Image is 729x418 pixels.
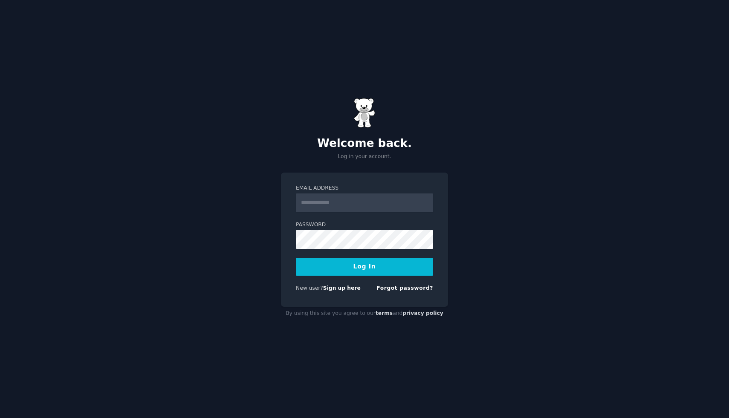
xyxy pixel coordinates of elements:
a: Forgot password? [376,285,433,291]
div: By using this site you agree to our and [281,307,448,320]
button: Log In [296,258,433,276]
h2: Welcome back. [281,137,448,150]
label: Email Address [296,184,433,192]
label: Password [296,221,433,229]
a: Sign up here [323,285,361,291]
p: Log in your account. [281,153,448,161]
img: Gummy Bear [354,98,375,128]
span: New user? [296,285,323,291]
a: terms [376,310,393,316]
a: privacy policy [402,310,443,316]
